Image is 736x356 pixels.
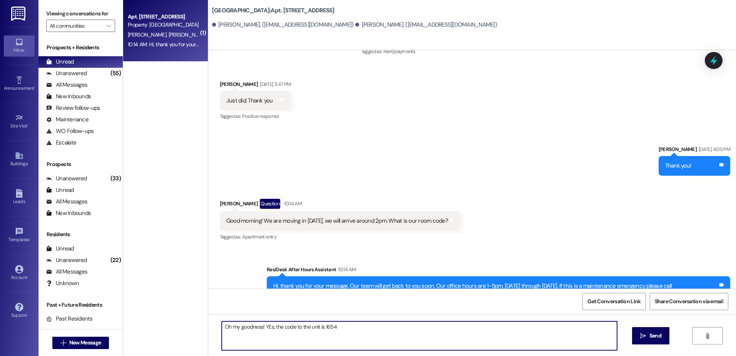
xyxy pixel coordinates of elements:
[46,92,91,101] div: New Inbounds
[46,279,79,287] div: Unknown
[46,58,74,66] div: Unread
[659,145,730,156] div: [PERSON_NAME]
[632,327,669,344] button: Send
[11,7,27,21] img: ResiDesk Logo
[226,97,273,105] div: Just did. Thank you
[226,217,448,225] div: Good morning! We are moving in [DATE], we will arrive around 2pm. What is our room code?
[220,80,291,91] div: [PERSON_NAME]
[260,199,280,208] div: Question
[640,333,646,339] i: 
[109,67,123,79] div: (55)
[52,337,109,349] button: New Message
[128,41,559,48] div: 10:14 AM: Hi, thank you for your message. Our team will get back to you soon. Our office hours ar...
[282,200,302,208] div: 10:14 AM
[46,268,87,276] div: All Messages
[46,8,115,20] label: Viewing conversations for
[34,84,35,90] span: •
[46,209,91,217] div: New Inbounds
[361,46,730,57] div: Tagged as:
[107,23,111,29] i: 
[46,81,87,89] div: All Messages
[212,21,354,29] div: [PERSON_NAME]. ([EMAIL_ADDRESS][DOMAIN_NAME])
[704,333,710,339] i: 
[38,301,123,309] div: Past + Future Residents
[222,321,617,350] textarea: Oh my goodness! YEs, the code to the unit is 1654
[46,256,87,264] div: Unanswered
[355,21,497,29] div: [PERSON_NAME]. ([EMAIL_ADDRESS][DOMAIN_NAME])
[258,80,291,88] div: [DATE] 3:47 PM
[128,13,199,21] div: Apt. [STREET_ADDRESS]
[4,35,35,56] a: Inbox
[28,122,29,128] span: •
[60,340,66,346] i: 
[50,20,103,32] input: All communities
[46,245,74,253] div: Unread
[220,199,460,211] div: [PERSON_NAME]
[168,31,207,38] span: [PERSON_NAME]
[4,111,35,132] a: Site Visit •
[587,297,641,306] span: Get Conversation Link
[267,265,730,276] div: ResiDesk After Hours Assistant
[582,293,646,310] button: Get Conversation Link
[46,139,76,147] div: Escalate
[655,297,723,306] span: Share Conversation via email
[128,21,199,29] div: Property: [GEOGRAPHIC_DATA]
[4,263,35,284] a: Account
[38,160,123,168] div: Prospects
[665,162,691,170] div: Thank you!
[220,111,291,122] div: Tagged as:
[4,225,35,246] a: Templates •
[4,187,35,208] a: Leads
[650,293,728,310] button: Share Conversation via email
[46,127,94,135] div: WO Follow-ups
[38,44,123,52] div: Prospects + Residents
[69,339,101,347] span: New Message
[46,116,89,124] div: Maintenance
[336,265,356,274] div: 10:14 AM
[38,230,123,238] div: Residents
[46,198,87,206] div: All Messages
[109,254,123,266] div: (22)
[4,301,35,321] a: Support
[383,48,416,55] span: Rent/payments
[30,236,31,241] span: •
[46,104,100,112] div: Review follow-ups
[242,233,276,240] span: Apartment entry
[46,315,93,323] div: Past Residents
[242,113,279,119] span: Positive response
[46,175,87,183] div: Unanswered
[4,149,35,170] a: Buildings
[109,173,123,185] div: (33)
[649,332,661,340] span: Send
[273,282,718,299] div: Hi, thank you for your message. Our team will get back to you soon. Our office hours are 1-5pm, [...
[212,7,335,15] b: [GEOGRAPHIC_DATA]: Apt. [STREET_ADDRESS]
[46,186,74,194] div: Unread
[46,69,87,77] div: Unanswered
[697,145,730,153] div: [DATE] 4:05 PM
[220,231,460,242] div: Tagged as:
[128,31,169,38] span: [PERSON_NAME]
